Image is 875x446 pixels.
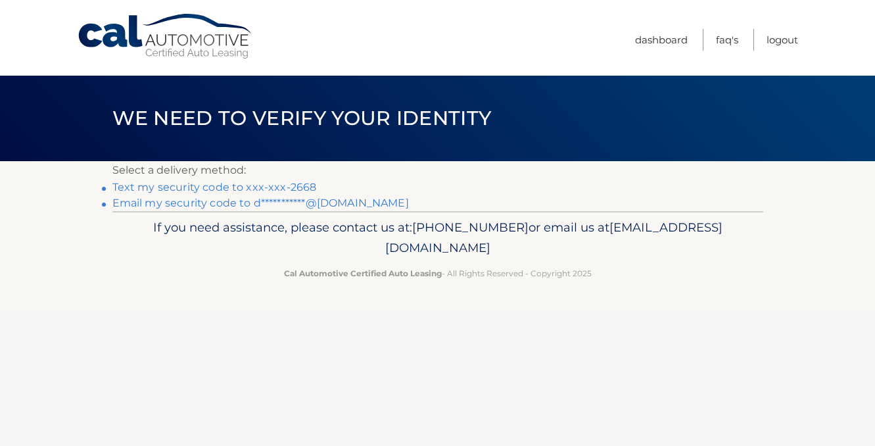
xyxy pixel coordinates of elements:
strong: Cal Automotive Certified Auto Leasing [284,268,442,278]
a: Cal Automotive [77,13,254,60]
p: If you need assistance, please contact us at: or email us at [121,217,755,259]
a: FAQ's [716,29,738,51]
span: [PHONE_NUMBER] [412,220,529,235]
p: Select a delivery method: [112,161,763,180]
a: Text my security code to xxx-xxx-2668 [112,181,317,193]
a: Logout [767,29,798,51]
a: Dashboard [635,29,688,51]
span: We need to verify your identity [112,106,492,130]
p: - All Rights Reserved - Copyright 2025 [121,266,755,280]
